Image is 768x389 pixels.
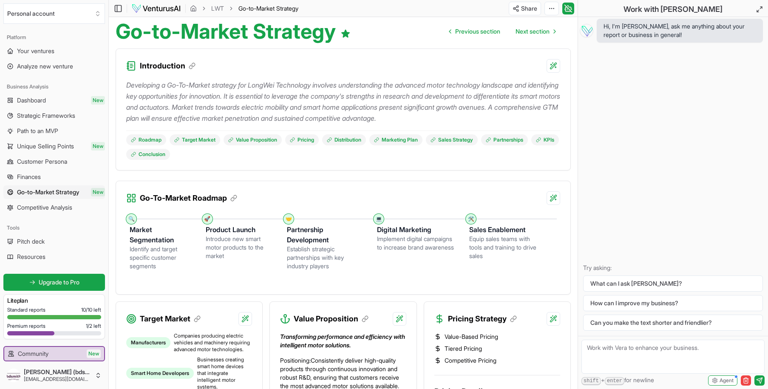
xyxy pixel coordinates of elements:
h3: Product Launch [206,224,274,235]
h3: Digital Marketing [377,224,456,235]
h3: Target Market [140,313,201,325]
h3: Value Proposition [294,313,368,325]
a: Target Market [170,134,220,145]
div: 🔍 [128,216,135,222]
span: New [91,142,105,150]
button: What can I ask [PERSON_NAME]? [583,275,763,292]
span: Go-to-Market Strategy [17,188,79,196]
span: Go-to-Market Strategy [238,5,298,12]
nav: pagination [442,23,562,40]
div: Manufacturers [126,337,170,348]
li: Tiered Pricing [434,344,560,353]
span: Analyze new venture [17,62,73,71]
a: Unique Selling PointsNew [3,139,105,153]
h3: Sales Enablement [469,224,543,235]
a: Go to previous page [442,23,507,40]
kbd: enter [605,377,624,385]
div: Identify and target specific customer segments [130,245,192,270]
a: Finances [3,170,105,184]
span: 1 / 2 left [86,323,101,329]
a: Pitch deck [3,235,105,248]
span: 10 / 10 left [81,307,101,313]
div: Business Analysis [3,80,105,94]
a: Customer Persona [3,155,105,168]
span: New [91,96,105,105]
span: New [91,188,105,196]
div: 🚀 [204,216,211,222]
span: Resources [17,253,45,261]
div: 🛠️ [468,216,474,222]
span: [PERSON_NAME] (bdsmith Partners) [24,368,91,376]
a: Path to an MVP [3,124,105,138]
div: Smart Home Developers [126,368,194,379]
a: Analyze new venture [3,60,105,73]
div: 💻 [375,216,382,222]
button: Can you make the text shorter and friendlier? [583,315,763,331]
li: Value-Based Pricing [434,332,560,341]
a: Go-to-Market StrategyNew [3,185,105,199]
kbd: shift [581,377,601,385]
p: Developing a Go-To-Market strategy for LongWei Technology involves understanding the advanced mot... [126,80,560,124]
button: Select an organization [3,3,105,24]
span: New [87,349,101,358]
a: Partnerships [481,134,528,145]
a: Pricing [285,134,319,145]
h3: Pricing Strategy [448,313,517,325]
a: Your ventures [3,44,105,58]
span: Finances [17,173,41,181]
span: Customer Persona [17,157,67,166]
a: Strategic Frameworks [3,109,105,122]
h3: Introduction [140,60,196,72]
span: Strategic Frameworks [17,111,75,120]
span: Hi, I'm [PERSON_NAME], ask me anything about your report or business in general! [604,22,756,39]
div: Platform [3,31,105,44]
span: Go-to-Market Strategy [238,4,298,13]
a: Competitive Analysis [3,201,105,214]
a: Conclusion [126,149,170,160]
button: [PERSON_NAME] (bdsmith Partners)[EMAIL_ADDRESS][DOMAIN_NAME] [3,365,105,386]
span: Your ventures [17,47,54,55]
div: Establish strategic partnerships with key industry players [287,245,363,270]
span: Standard reports [7,307,45,313]
span: Path to an MVP [17,127,58,135]
div: Introduce new smart motor products to the market [206,235,274,260]
nav: breadcrumb [190,4,298,13]
span: [EMAIL_ADDRESS][DOMAIN_NAME] [24,376,91,383]
a: DashboardNew [3,94,105,107]
h2: Work with [PERSON_NAME] [623,3,723,15]
a: Go to next page [509,23,562,40]
button: How can I improve my business? [583,295,763,311]
span: Unique Selling Points [17,142,74,150]
a: Upgrade to Pro [3,274,105,291]
p: Transforming performance and efficiency with intelligent motor solutions. [280,332,406,349]
span: Pitch deck [17,237,45,246]
a: LWT [211,4,224,13]
div: 🤝 [285,216,292,222]
a: Value Proposition [224,134,282,145]
button: Agent [708,375,737,386]
p: Try asking: [583,264,763,272]
h3: Go-To-Market Roadmap [140,192,237,204]
span: Agent [720,377,734,384]
span: Competitive Analysis [17,203,72,212]
div: Tools [3,221,105,235]
button: Share [509,2,541,15]
span: Upgrade to Pro [39,278,79,287]
img: Vera [580,24,593,37]
span: Premium reports [7,323,45,329]
img: ACg8ocJ679U6veoIuUakVJsInCsKl8IJDmQ88ghNX-4FO5rk6EM=s96-c [7,369,20,382]
span: Next section [516,27,550,36]
a: Sales Strategy [426,134,478,145]
h3: Market Segmentation [130,224,192,245]
img: logo [131,3,181,14]
a: CommunityNew [4,347,104,361]
div: Equip sales teams with tools and training to drive sales [469,235,543,260]
h3: Lite plan [7,296,101,305]
h3: Partnership Development [287,224,363,245]
a: KPIs [531,134,559,145]
a: Resources [3,250,105,264]
span: Dashboard [17,96,46,105]
a: Roadmap [126,134,166,145]
h1: Go-to-Market Strategy [116,21,351,42]
span: + for newline [581,376,654,385]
